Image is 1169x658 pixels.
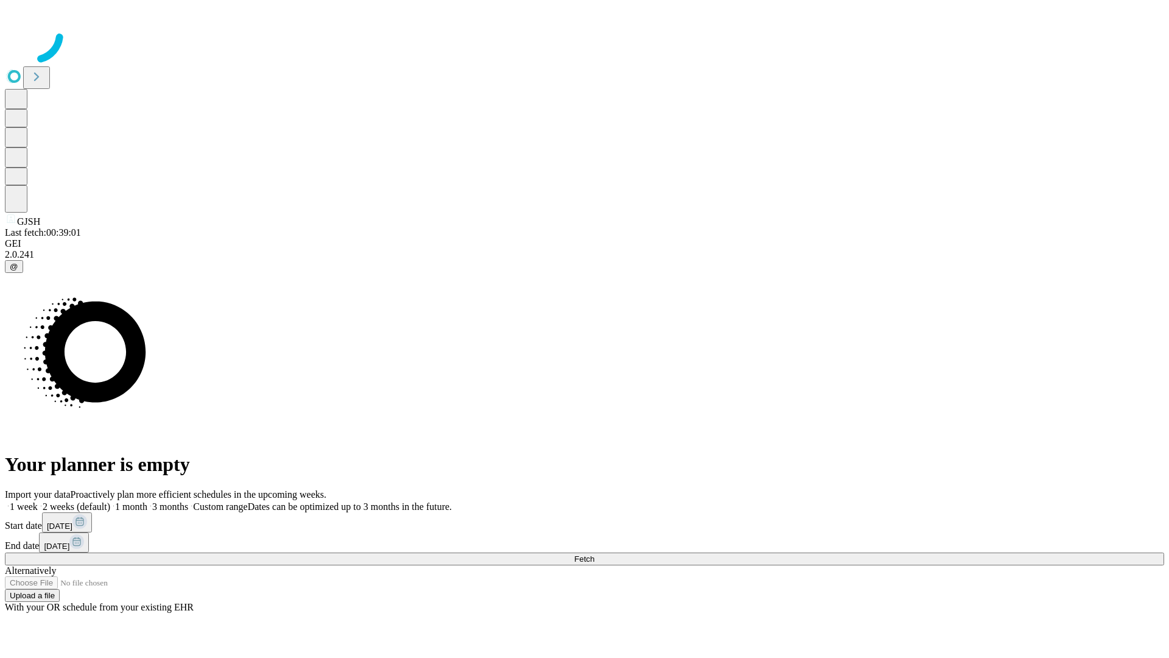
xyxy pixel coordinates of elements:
[152,501,188,512] span: 3 months
[5,489,71,500] span: Import your data
[248,501,452,512] span: Dates can be optimized up to 3 months in the future.
[115,501,147,512] span: 1 month
[47,522,72,531] span: [DATE]
[5,589,60,602] button: Upload a file
[5,512,1164,532] div: Start date
[10,501,38,512] span: 1 week
[5,249,1164,260] div: 2.0.241
[5,565,56,576] span: Alternatively
[574,554,594,564] span: Fetch
[5,238,1164,249] div: GEI
[42,512,92,532] button: [DATE]
[5,553,1164,565] button: Fetch
[193,501,247,512] span: Custom range
[5,602,194,612] span: With your OR schedule from your existing EHR
[5,227,81,238] span: Last fetch: 00:39:01
[71,489,326,500] span: Proactively plan more efficient schedules in the upcoming weeks.
[10,262,18,271] span: @
[5,453,1164,476] h1: Your planner is empty
[43,501,110,512] span: 2 weeks (default)
[39,532,89,553] button: [DATE]
[44,542,69,551] span: [DATE]
[5,532,1164,553] div: End date
[5,260,23,273] button: @
[17,216,40,227] span: GJSH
